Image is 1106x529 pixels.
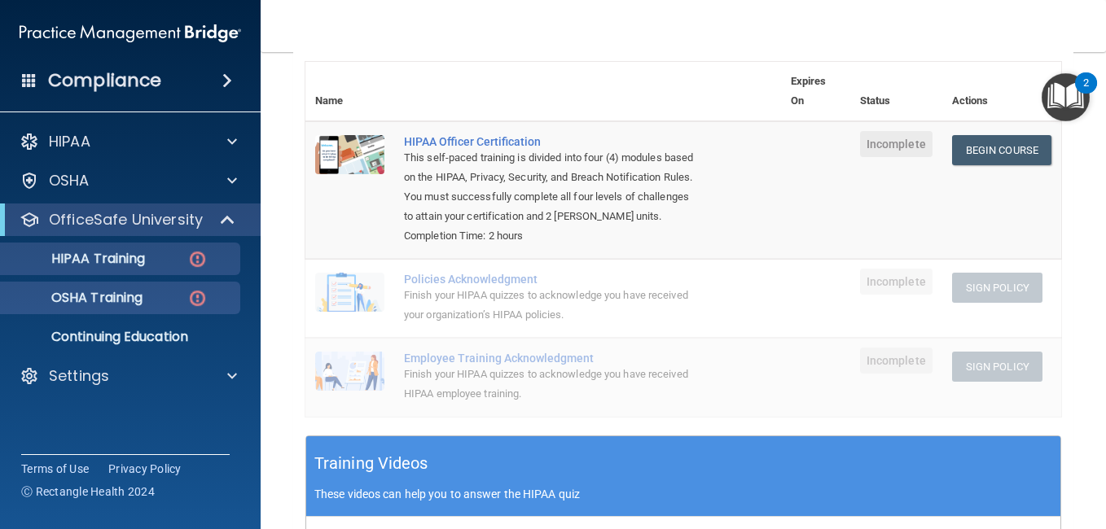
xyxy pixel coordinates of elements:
[305,62,394,121] th: Name
[404,286,700,325] div: Finish your HIPAA quizzes to acknowledge you have received your organization’s HIPAA policies.
[860,131,933,157] span: Incomplete
[860,348,933,374] span: Incomplete
[20,366,237,386] a: Settings
[11,290,143,306] p: OSHA Training
[49,132,90,151] p: HIPAA
[187,288,208,308] img: danger-circle.6113f641.png
[49,366,109,386] p: Settings
[952,135,1051,165] a: Begin Course
[20,17,241,50] img: PMB logo
[1042,73,1090,121] button: Open Resource Center, 2 new notifications
[850,62,942,121] th: Status
[781,62,850,121] th: Expires On
[404,226,700,246] div: Completion Time: 2 hours
[952,273,1042,303] button: Sign Policy
[404,148,700,226] div: This self-paced training is divided into four (4) modules based on the HIPAA, Privacy, Security, ...
[187,249,208,269] img: danger-circle.6113f641.png
[404,352,700,365] div: Employee Training Acknowledgment
[108,461,182,477] a: Privacy Policy
[49,210,203,230] p: OfficeSafe University
[952,352,1042,382] button: Sign Policy
[20,210,236,230] a: OfficeSafe University
[21,483,155,500] span: Ⓒ Rectangle Health 2024
[824,413,1086,479] iframe: Drift Widget Chat Controller
[404,135,700,148] a: HIPAA Officer Certification
[21,461,89,477] a: Terms of Use
[314,487,1052,501] p: These videos can help you to answer the HIPAA quiz
[48,69,161,92] h4: Compliance
[20,171,237,190] a: OSHA
[49,171,90,190] p: OSHA
[860,269,933,295] span: Incomplete
[11,329,233,345] p: Continuing Education
[20,132,237,151] a: HIPAA
[404,273,700,286] div: Policies Acknowledgment
[1083,83,1089,104] div: 2
[404,365,700,404] div: Finish your HIPAA quizzes to acknowledge you have received HIPAA employee training.
[942,62,1061,121] th: Actions
[314,449,428,478] h5: Training Videos
[11,251,145,267] p: HIPAA Training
